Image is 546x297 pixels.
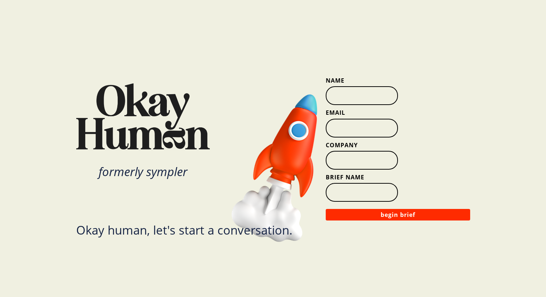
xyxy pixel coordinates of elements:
[326,77,470,84] label: Name
[326,141,470,149] label: Company
[225,82,350,252] img: Rocket Ship
[326,209,470,220] button: begin brief
[326,109,470,117] label: Email
[76,224,292,236] div: Okay human, let's start a conversation.
[76,166,210,178] div: formerly sympler
[326,173,470,181] label: Brief Name
[76,83,210,150] img: Okay Human Logo
[76,83,246,178] a: Okay Human Logoformerly sympler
